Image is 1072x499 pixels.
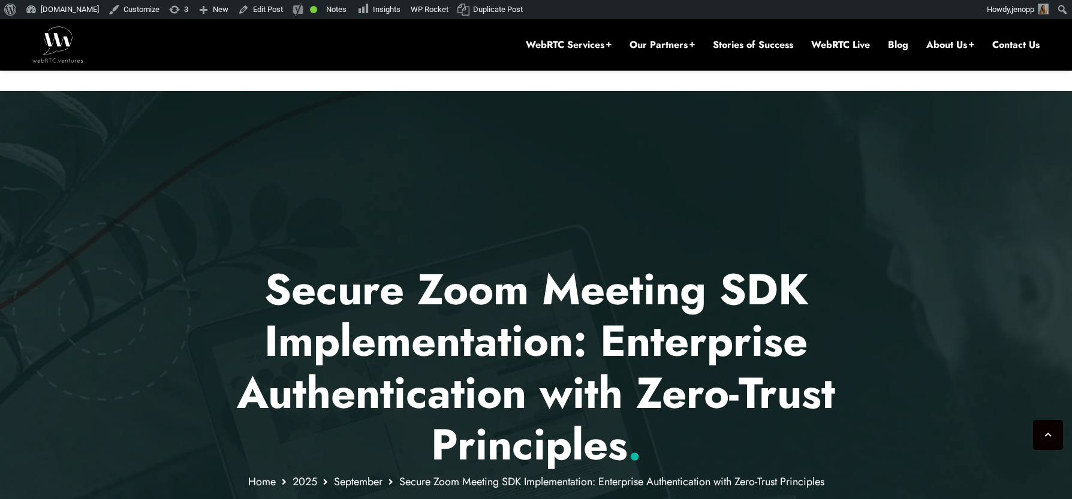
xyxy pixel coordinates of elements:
a: 2025 [293,474,317,489]
div: Good [310,6,317,13]
a: About Us [926,38,974,52]
a: Home [248,474,276,489]
a: Blog [888,38,908,52]
p: Secure Zoom Meeting SDK Implementation: Enterprise Authentication with Zero-Trust Principles [185,264,887,471]
span: Insights [373,5,401,14]
a: Our Partners [630,38,695,52]
span: Secure Zoom Meeting SDK Implementation: Enterprise Authentication with Zero-Trust Principles [399,474,824,489]
a: September [334,474,383,489]
a: Stories of Success [713,38,793,52]
a: WebRTC Live [811,38,870,52]
img: WebRTC.ventures [32,26,83,62]
span: jenopp [1011,5,1034,14]
a: Contact Us [992,38,1040,52]
span: . [628,413,642,476]
a: WebRTC Services [526,38,612,52]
